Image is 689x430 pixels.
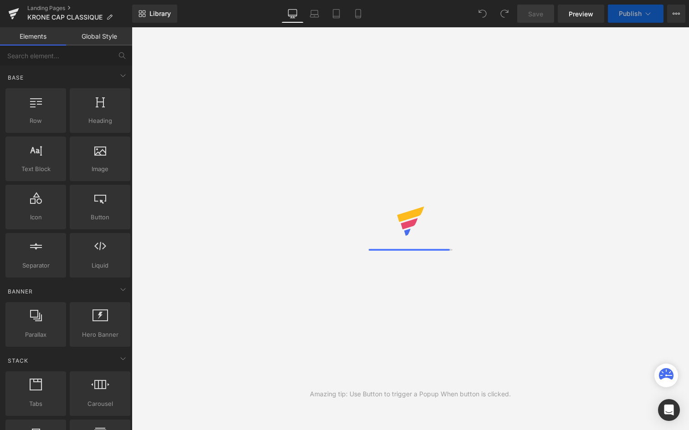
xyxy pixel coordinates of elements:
span: Icon [8,212,63,222]
a: Landing Pages [27,5,132,12]
a: Desktop [282,5,303,23]
span: Save [528,9,543,19]
span: Preview [569,9,593,19]
span: Image [72,164,128,174]
span: Button [72,212,128,222]
button: Redo [495,5,514,23]
a: Global Style [66,27,132,46]
span: Base [7,73,25,82]
span: Stack [7,356,29,365]
span: Tabs [8,399,63,409]
div: Amazing tip: Use Button to trigger a Popup When button is clicked. [310,389,511,399]
a: Tablet [325,5,347,23]
span: KRONE CAP CLASSIQUE [27,14,103,21]
a: Preview [558,5,604,23]
span: Carousel [72,399,128,409]
span: Text Block [8,164,63,174]
a: Mobile [347,5,369,23]
span: Row [8,116,63,126]
a: New Library [132,5,177,23]
button: Undo [473,5,492,23]
a: Laptop [303,5,325,23]
span: Banner [7,287,34,296]
span: Publish [619,10,642,17]
div: Open Intercom Messenger [658,399,680,421]
button: More [667,5,685,23]
span: Library [149,10,171,18]
span: Heading [72,116,128,126]
span: Liquid [72,261,128,270]
span: Separator [8,261,63,270]
button: Publish [608,5,663,23]
span: Parallax [8,330,63,339]
span: Hero Banner [72,330,128,339]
